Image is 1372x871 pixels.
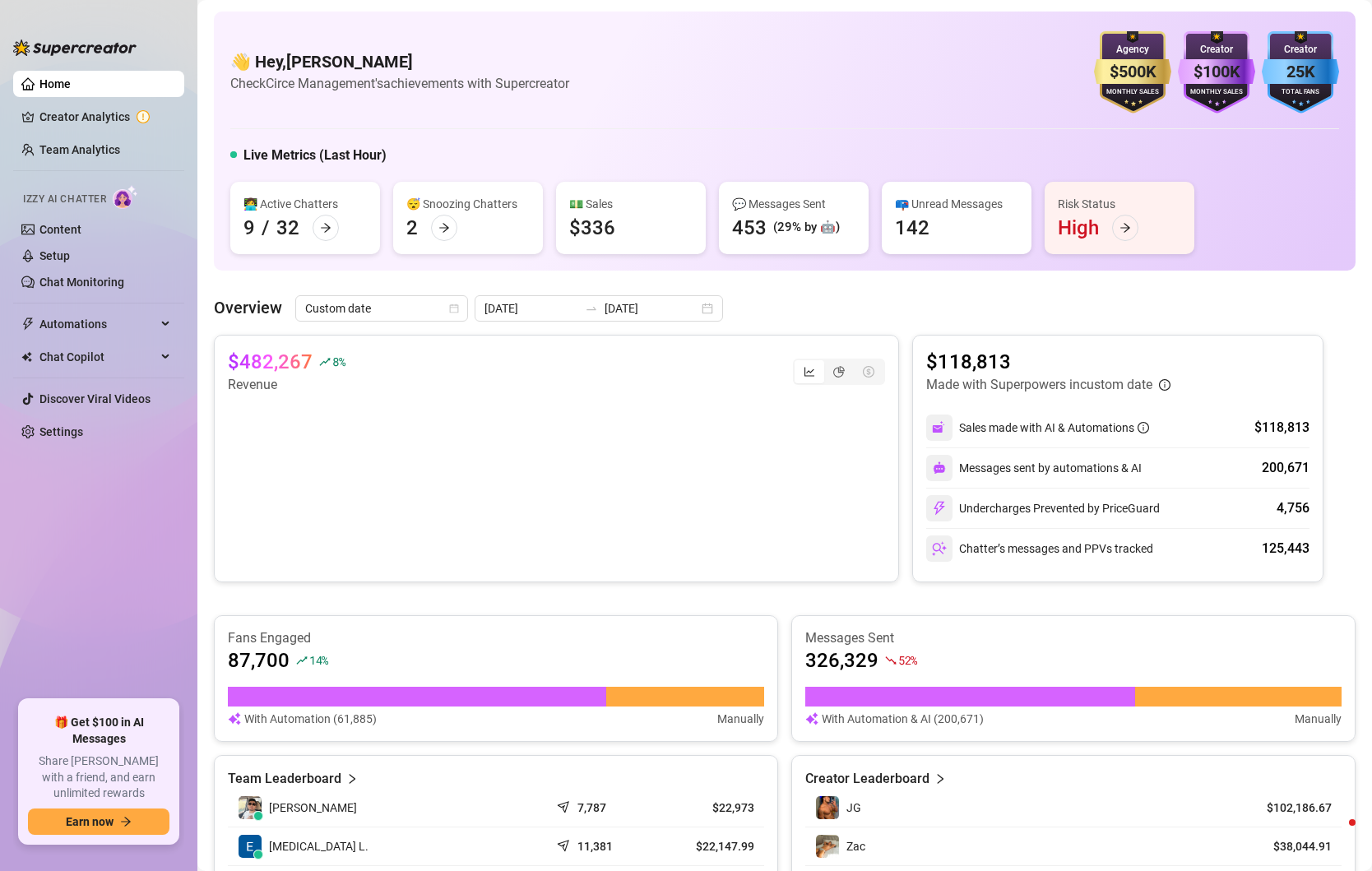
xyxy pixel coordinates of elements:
[228,375,345,395] article: Revenue
[276,215,299,241] div: 32
[773,218,840,238] div: (29% by 🤖)
[1254,418,1309,438] div: $118,813
[228,629,764,647] article: Fans Engaged
[21,317,35,331] span: thunderbolt
[1262,87,1339,98] div: Total Fans
[895,215,929,241] div: 142
[557,836,573,852] span: send
[805,710,818,728] img: svg%3e
[1094,31,1171,114] img: gold-badge-CigiZidd.svg
[320,222,331,234] span: arrow-right
[228,647,290,674] article: 87,700
[557,797,573,813] span: send
[28,753,169,802] span: Share [PERSON_NAME] with a friend, and earn unlimited rewards
[667,799,754,816] article: $22,973
[332,354,345,369] span: 8 %
[926,349,1170,375] article: $118,813
[39,104,171,130] a: Creator Analytics exclamation-circle
[833,366,845,378] span: pie-chart
[1178,42,1255,58] div: Creator
[243,215,255,241] div: 9
[805,629,1342,647] article: Messages Sent
[1119,222,1131,234] span: arrow-right
[933,461,946,475] img: svg%3e
[305,296,458,321] span: Custom date
[438,222,450,234] span: arrow-right
[449,303,459,313] span: calendar
[228,769,341,789] article: Team Leaderboard
[66,815,114,828] span: Earn now
[39,425,83,438] a: Settings
[1257,838,1332,855] article: $38,044.91
[230,73,569,94] article: Check Circe Management's achievements with Supercreator
[1094,87,1171,98] div: Monthly Sales
[228,710,241,728] img: svg%3e
[1262,31,1339,114] img: blue-badge-DgoSNQY1.svg
[569,215,615,241] div: $336
[926,375,1152,395] article: Made with Superpowers in custom date
[717,710,764,728] article: Manually
[120,816,132,827] span: arrow-right
[846,840,865,853] span: Zac
[732,195,855,213] div: 💬 Messages Sent
[1178,87,1255,98] div: Monthly Sales
[934,769,946,789] span: right
[296,655,308,666] span: rise
[39,344,156,370] span: Chat Copilot
[1178,59,1255,85] div: $100K
[1138,422,1149,433] span: info-circle
[13,39,137,56] img: logo-BBDzfeDw.svg
[1178,31,1255,114] img: purple-badge-B9DA21FR.svg
[822,710,984,728] article: With Automation & AI (200,671)
[21,351,32,363] img: Chat Copilot
[1262,458,1309,478] div: 200,671
[926,535,1153,562] div: Chatter’s messages and PPVs tracked
[484,299,578,317] input: Start date
[816,835,839,858] img: Zac
[1277,498,1309,518] div: 4,756
[732,215,767,241] div: 453
[863,366,874,378] span: dollar-circle
[269,837,368,855] span: [MEDICAL_DATA] L.
[243,146,387,165] h5: Live Metrics (Last Hour)
[28,715,169,747] span: 🎁 Get $100 in AI Messages
[39,276,124,289] a: Chat Monitoring
[585,302,598,315] span: to
[1316,815,1356,855] iframe: Intercom live chat
[346,769,358,789] span: right
[605,299,698,317] input: End date
[585,302,598,315] span: swap-right
[793,359,885,385] div: segmented control
[39,392,151,405] a: Discover Viral Videos
[239,835,262,858] img: Exon Locsin
[932,541,947,556] img: svg%3e
[39,77,71,90] a: Home
[898,652,917,668] span: 52 %
[28,808,169,835] button: Earn nowarrow-right
[805,647,878,674] article: 326,329
[577,838,613,855] article: 11,381
[228,349,313,375] article: $482,267
[926,455,1142,481] div: Messages sent by automations & AI
[926,495,1160,521] div: Undercharges Prevented by PriceGuard
[667,838,754,855] article: $22,147.99
[1262,42,1339,58] div: Creator
[214,295,282,320] article: Overview
[816,796,839,819] img: JG
[804,366,815,378] span: line-chart
[569,195,693,213] div: 💵 Sales
[959,419,1149,437] div: Sales made with AI & Automations
[309,652,328,668] span: 14 %
[895,195,1018,213] div: 📪 Unread Messages
[1094,42,1171,58] div: Agency
[319,356,331,368] span: rise
[1159,379,1170,391] span: info-circle
[1094,59,1171,85] div: $500K
[846,801,861,814] span: JG
[113,185,138,209] img: AI Chatter
[932,501,947,516] img: svg%3e
[1257,799,1332,816] article: $102,186.67
[39,223,81,236] a: Content
[1262,59,1339,85] div: 25K
[1295,710,1342,728] article: Manually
